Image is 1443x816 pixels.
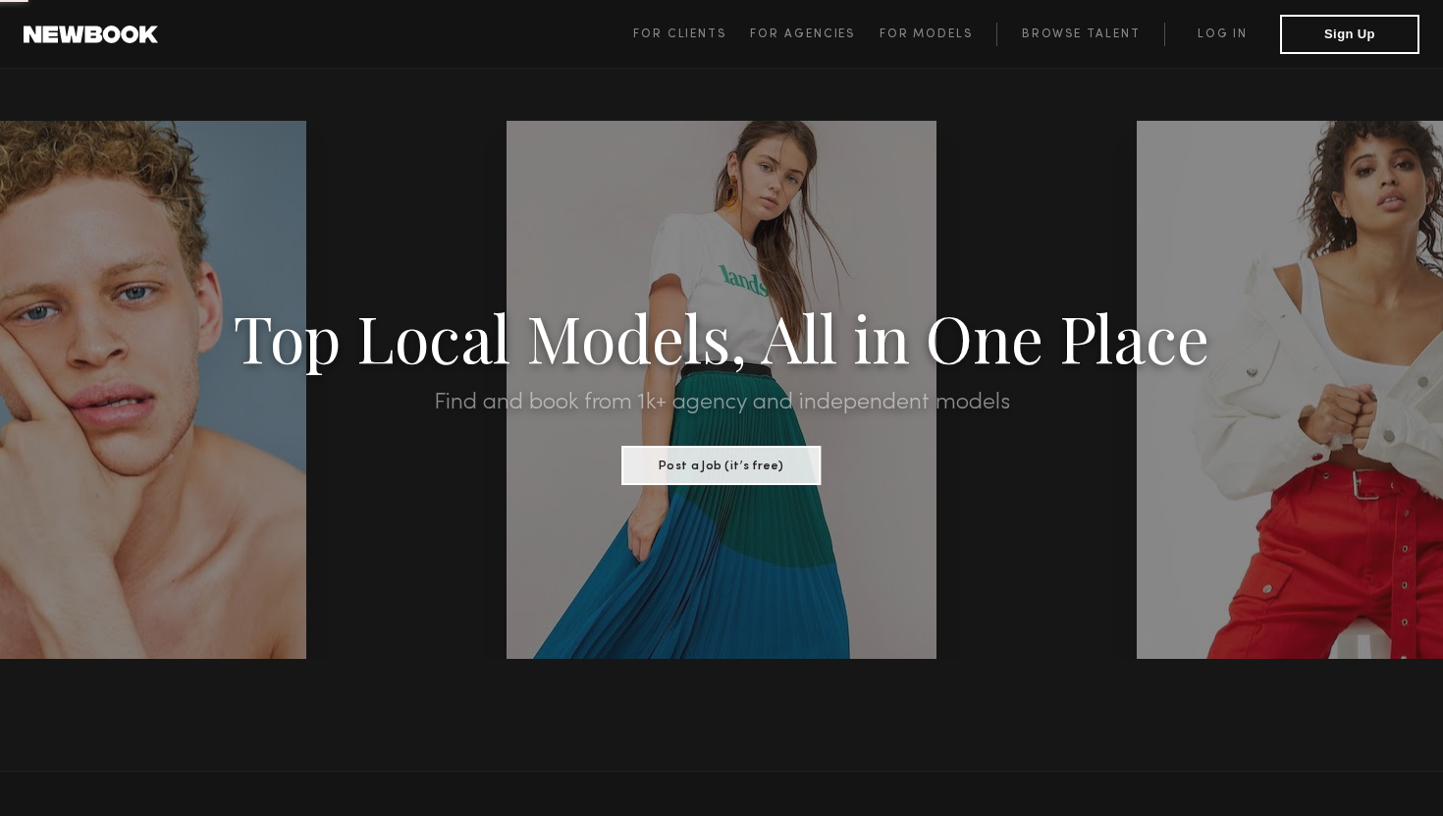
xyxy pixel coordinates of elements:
[622,446,822,485] button: Post a Job (it’s free)
[1280,15,1419,54] button: Sign Up
[750,23,879,46] a: For Agencies
[880,23,997,46] a: For Models
[633,23,750,46] a: For Clients
[108,391,1335,414] h2: Find and book from 1k+ agency and independent models
[1164,23,1280,46] a: Log in
[633,28,726,40] span: For Clients
[996,23,1164,46] a: Browse Talent
[880,28,973,40] span: For Models
[622,453,822,474] a: Post a Job (it’s free)
[750,28,855,40] span: For Agencies
[108,306,1335,367] h1: Top Local Models, All in One Place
